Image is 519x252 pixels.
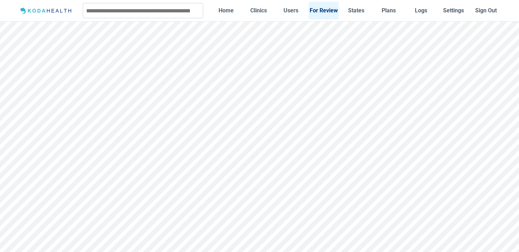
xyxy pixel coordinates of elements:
a: Clinics [244,2,273,19]
a: Logs [406,2,436,19]
button: Sign Out [471,2,501,19]
a: Users [276,2,306,19]
a: Settings [439,2,469,19]
a: Plans [374,2,404,19]
img: Logo [18,6,75,15]
a: For Review [309,2,338,19]
a: States [341,2,371,19]
a: Home [211,2,241,19]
